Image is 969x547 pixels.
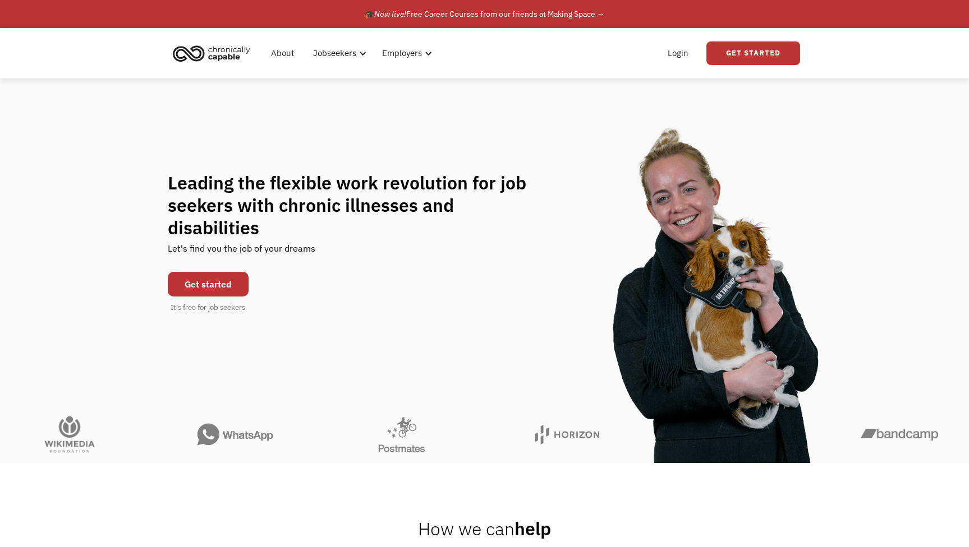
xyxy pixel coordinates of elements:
span: How we can [418,517,515,540]
div: Employers [375,35,435,71]
a: home [169,41,259,66]
a: Login [661,35,695,71]
div: Let's find you the job of your dreams [168,239,315,266]
a: About [264,35,301,71]
h1: Leading the flexible work revolution for job seekers with chronic illnesses and disabilities [168,171,548,239]
a: Get started [168,272,249,296]
div: 🎓 Free Career Courses from our friends at Making Space → [365,7,605,21]
h2: help [418,517,551,540]
div: It's free for job seekers [171,302,245,313]
div: Employers [382,47,422,60]
div: Jobseekers [306,35,370,71]
img: Chronically Capable logo [169,41,254,66]
a: Get Started [706,41,800,65]
em: Now live! [374,9,406,19]
div: Jobseekers [313,47,356,60]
